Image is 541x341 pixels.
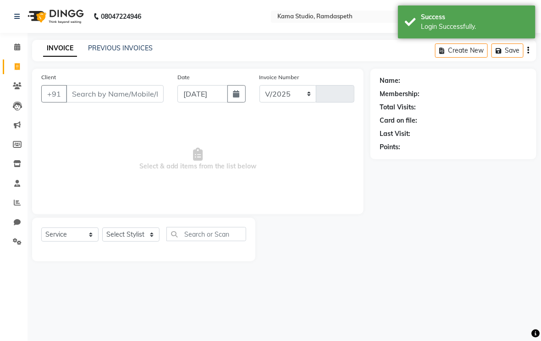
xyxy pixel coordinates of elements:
[380,142,400,152] div: Points:
[41,114,354,205] span: Select & add items from the list below
[43,40,77,57] a: INVOICE
[421,22,529,32] div: Login Successfully.
[491,43,524,58] button: Save
[41,85,67,103] button: +91
[66,85,164,103] input: Search by Name/Mobile/Email/Code
[421,12,529,22] div: Success
[380,129,410,139] div: Last Visit:
[177,73,190,81] label: Date
[380,89,420,99] div: Membership:
[380,103,416,112] div: Total Visits:
[435,43,488,58] button: Create New
[380,76,400,86] div: Name:
[380,116,417,125] div: Card on file:
[41,73,56,81] label: Client
[23,4,86,29] img: logo
[166,227,246,241] input: Search or Scan
[101,4,141,29] b: 08047224946
[88,44,153,52] a: PREVIOUS INVOICES
[259,73,299,81] label: Invoice Number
